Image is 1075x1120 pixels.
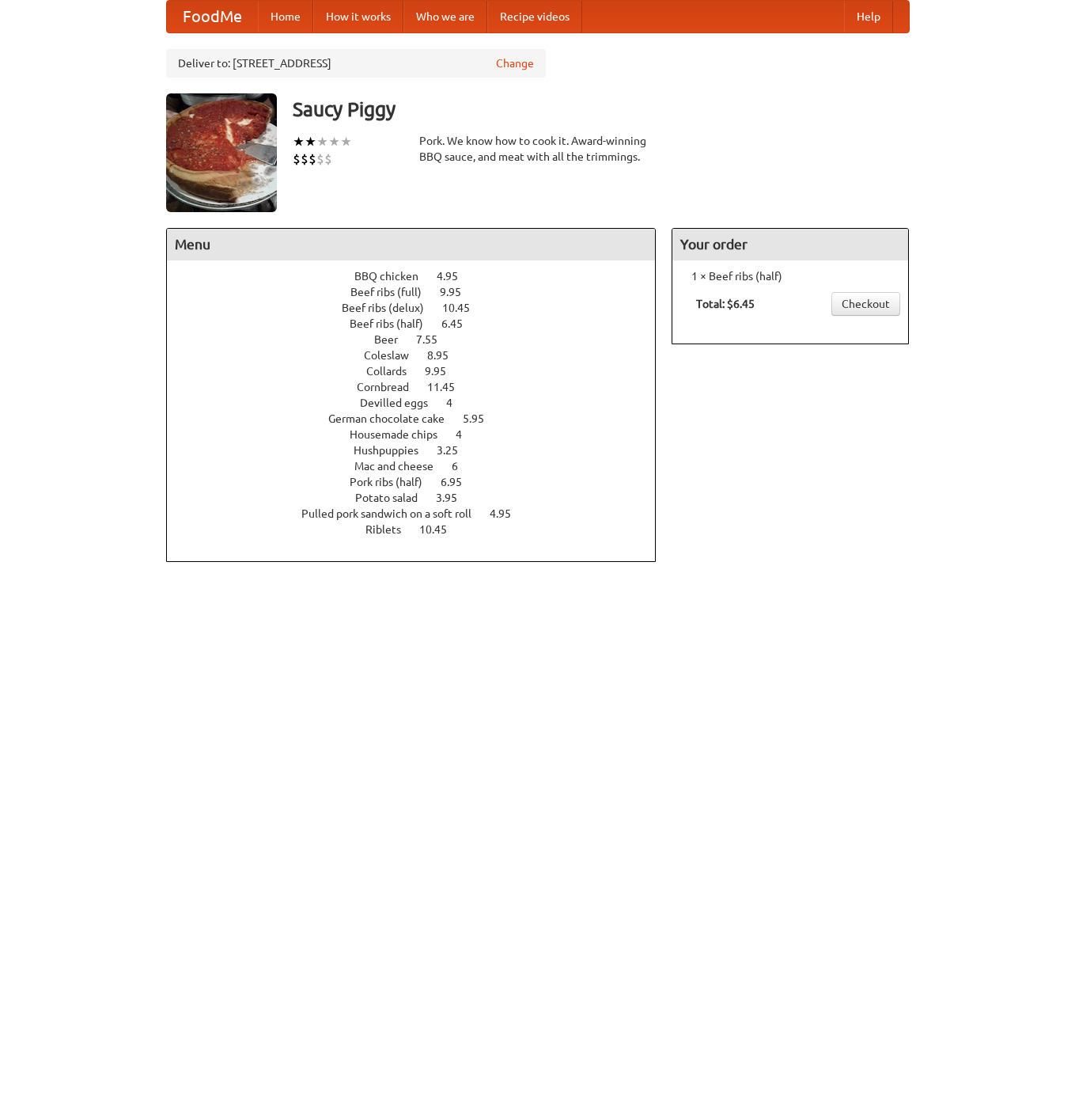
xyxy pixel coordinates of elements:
[354,270,487,283] a: BBQ chicken 4.95
[350,428,491,441] a: Housemade chips 4
[365,523,476,536] a: Riblets 10.45
[293,133,305,150] li: ★
[354,460,449,473] span: Mac and cheese
[844,1,893,32] a: Help
[366,365,475,378] a: Collards 9.95
[436,492,473,504] span: 3.95
[354,270,434,283] span: BBQ chicken
[672,229,908,260] h4: Your order
[437,270,474,283] span: 4.95
[350,286,437,298] span: Beef ribs (full)
[680,268,900,284] li: 1 × Beef ribs (half)
[831,292,900,316] a: Checkout
[364,349,478,362] a: Coleslaw 8.95
[360,397,444,409] span: Devilled eggs
[425,365,462,378] span: 9.95
[427,381,471,393] span: 11.45
[456,428,478,441] span: 4
[419,133,657,165] div: Pork. We know how to cook it. Award-winning BBQ sauce, and meat with all the trimmings.
[328,412,460,425] span: German chocolate cake
[301,507,540,520] a: Pulled pork sandwich on a soft roll 4.95
[313,1,403,32] a: How it works
[437,444,474,457] span: 3.25
[360,397,482,409] a: Devilled eggs 4
[301,507,487,520] span: Pulled pork sandwich on a soft roll
[301,150,308,168] li: $
[167,1,258,32] a: FoodMe
[355,492,486,504] a: Potato salad 3.95
[350,317,492,330] a: Beef ribs (half) 6.45
[350,476,438,488] span: Pork ribs (half)
[374,333,467,346] a: Beer 7.55
[354,444,487,457] a: Hushpuppies 3.25
[441,317,479,330] span: 6.45
[342,302,440,314] span: Beef ribs (delux)
[366,365,422,378] span: Collards
[293,93,910,125] h3: Saucy Piggy
[167,229,656,260] h4: Menu
[442,302,486,314] span: 10.45
[452,460,474,473] span: 6
[365,523,417,536] span: Riblets
[446,397,468,409] span: 4
[487,1,582,32] a: Recipe videos
[340,133,352,150] li: ★
[355,492,433,504] span: Potato salad
[441,476,478,488] span: 6.95
[316,133,328,150] li: ★
[427,349,464,362] span: 8.95
[308,150,316,168] li: $
[316,150,324,168] li: $
[357,381,484,393] a: Cornbread 11.45
[293,150,301,168] li: $
[328,412,513,425] a: German chocolate cake 5.95
[696,298,755,310] b: Total: $6.45
[258,1,313,32] a: Home
[350,428,453,441] span: Housemade chips
[403,1,487,32] a: Who we are
[324,150,332,168] li: $
[419,523,463,536] span: 10.45
[354,460,487,473] a: Mac and cheese 6
[374,333,414,346] span: Beer
[463,412,500,425] span: 5.95
[496,55,534,71] a: Change
[350,476,491,488] a: Pork ribs (half) 6.95
[342,302,499,314] a: Beef ribs (delux) 10.45
[166,93,277,212] img: angular.jpg
[490,507,527,520] span: 4.95
[350,317,439,330] span: Beef ribs (half)
[357,381,425,393] span: Cornbread
[350,286,490,298] a: Beef ribs (full) 9.95
[166,49,546,78] div: Deliver to: [STREET_ADDRESS]
[364,349,425,362] span: Coleslaw
[440,286,477,298] span: 9.95
[305,133,316,150] li: ★
[416,333,453,346] span: 7.55
[354,444,434,457] span: Hushpuppies
[328,133,340,150] li: ★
